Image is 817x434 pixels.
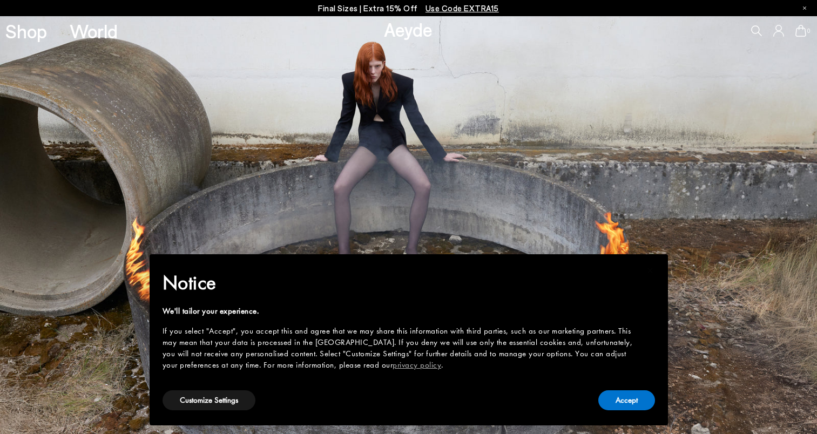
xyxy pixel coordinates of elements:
[5,22,47,40] a: Shop
[598,390,655,410] button: Accept
[393,360,441,370] a: privacy policy
[163,390,255,410] button: Customize Settings
[638,257,664,283] button: Close this notice
[795,25,806,37] a: 0
[647,262,654,279] span: ×
[806,28,812,34] span: 0
[70,22,118,40] a: World
[163,306,638,317] div: We'll tailor your experience.
[318,2,499,15] p: Final Sizes | Extra 15% Off
[384,18,433,40] a: Aeyde
[163,325,638,371] div: If you select "Accept", you accept this and agree that we may share this information with third p...
[163,269,638,297] h2: Notice
[426,3,499,13] span: Navigate to /collections/ss25-final-sizes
